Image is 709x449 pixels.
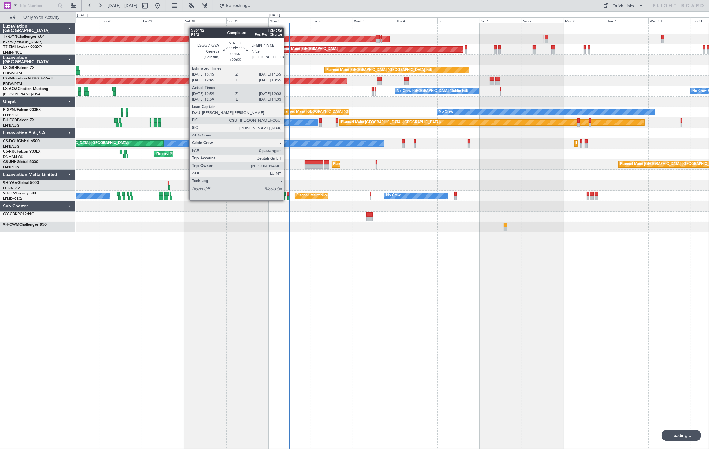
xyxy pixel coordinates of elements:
[439,107,453,117] div: No Crew
[395,17,437,23] div: Thu 4
[311,17,353,23] div: Tue 2
[226,3,252,8] span: Refreshing...
[3,66,34,70] a: LX-GBHFalcon 7X
[3,196,22,201] a: LFMD/CEQ
[3,144,20,149] a: LFPB/LBG
[3,118,34,122] a: F-HECDFalcon 7X
[16,15,67,20] span: Only With Activity
[3,181,39,185] a: 9H-YAAGlobal 5000
[3,150,40,154] a: CS-RRCFalcon 900LX
[156,149,255,159] div: Planned Maint [GEOGRAPHIC_DATA] ([GEOGRAPHIC_DATA])
[3,92,40,97] a: [PERSON_NAME]/QSA
[3,186,20,191] a: FCBB/BZV
[268,17,310,23] div: Mon 1
[3,87,18,91] span: LX-AOA
[3,45,16,49] span: T7-EMI
[3,50,22,55] a: LFMN/NCE
[3,160,17,164] span: CS-JHH
[277,45,338,54] div: Planned Maint [GEOGRAPHIC_DATA]
[7,12,69,22] button: Only With Activity
[296,191,367,200] div: Planned Maint Nice ([GEOGRAPHIC_DATA])
[333,160,433,169] div: Planned Maint [GEOGRAPHIC_DATA] ([GEOGRAPHIC_DATA])
[3,160,38,164] a: CS-JHHGlobal 6000
[282,107,382,117] div: Planned Maint [GEOGRAPHIC_DATA] ([GEOGRAPHIC_DATA])
[3,77,53,80] a: LX-INBFalcon 900EX EASy II
[3,139,40,143] a: CS-DOUGlobal 6500
[3,192,16,195] span: 9H-LPZ
[29,139,129,148] div: Planned Maint [GEOGRAPHIC_DATA] ([GEOGRAPHIC_DATA])
[3,87,48,91] a: LX-AOACitation Mustang
[606,17,648,23] div: Tue 9
[216,1,254,11] button: Refreshing...
[386,191,401,200] div: No Crew
[600,1,647,11] button: Quick Links
[3,77,16,80] span: LX-INB
[3,223,47,227] a: 9H-CWMChallenger 850
[3,223,19,227] span: 9H-CWM
[648,17,690,23] div: Wed 10
[184,17,226,23] div: Sat 30
[3,192,36,195] a: 9H-LPZLegacy 500
[3,155,23,159] a: DNMM/LOS
[480,17,522,23] div: Sat 6
[522,17,564,23] div: Sun 7
[397,86,468,96] div: No Crew [GEOGRAPHIC_DATA] (Dublin Intl)
[3,139,18,143] span: CS-DOU
[214,107,228,117] div: No Crew
[564,17,606,23] div: Mon 8
[576,139,676,148] div: Planned Maint [GEOGRAPHIC_DATA] ([GEOGRAPHIC_DATA])
[326,66,432,75] div: Planned Maint [GEOGRAPHIC_DATA] ([GEOGRAPHIC_DATA] Intl)
[100,17,142,23] div: Thu 28
[3,212,34,216] a: OY-CBKPC12/NG
[3,212,17,216] span: OY-CBK
[3,118,17,122] span: F-HECD
[3,165,20,170] a: LFPB/LBG
[341,118,441,127] div: Planned Maint [GEOGRAPHIC_DATA] ([GEOGRAPHIC_DATA])
[57,17,99,23] div: Wed 27
[3,108,41,112] a: F-GPNJFalcon 900EX
[108,3,137,9] span: [DATE] - [DATE]
[613,3,634,9] div: Quick Links
[3,81,22,86] a: EDLW/DTM
[3,71,22,76] a: EDLW/DTM
[256,118,271,127] div: No Crew
[142,17,184,23] div: Fri 29
[437,17,479,23] div: Fri 5
[662,430,701,441] div: Loading...
[3,123,20,128] a: LFPB/LBG
[3,66,17,70] span: LX-GBH
[353,17,395,23] div: Wed 3
[3,35,45,39] a: T7-DYNChallenger 604
[3,40,42,44] a: EVRA/[PERSON_NAME]
[226,17,268,23] div: Sun 31
[3,113,20,117] a: LFPB/LBG
[3,45,42,49] a: T7-EMIHawker 900XP
[3,35,17,39] span: T7-DYN
[3,181,17,185] span: 9H-YAA
[77,13,88,18] div: [DATE]
[3,150,17,154] span: CS-RRC
[269,13,280,18] div: [DATE]
[3,108,17,112] span: F-GPNJ
[19,1,56,10] input: Trip Number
